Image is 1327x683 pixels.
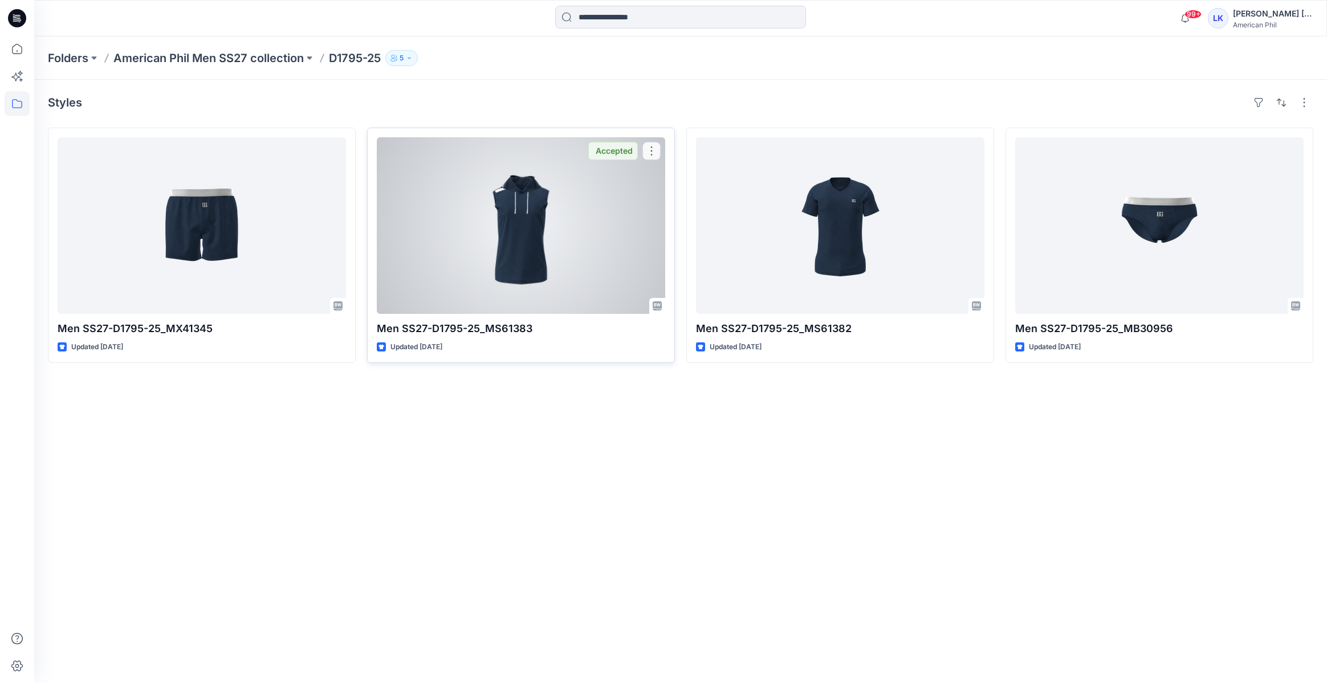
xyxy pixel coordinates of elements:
[1184,10,1202,19] span: 99+
[390,341,442,353] p: Updated [DATE]
[329,50,381,66] p: D1795-25
[58,137,346,314] a: Men SS27-D1795-25_MX41345
[385,50,418,66] button: 5
[1233,21,1313,29] div: American Phil
[1015,321,1304,337] p: Men SS27-D1795-25_MB30956
[113,50,304,66] a: American Phil Men SS27 collection
[710,341,762,353] p: Updated [DATE]
[48,50,88,66] a: Folders
[48,96,82,109] h4: Styles
[1015,137,1304,314] a: Men SS27-D1795-25_MB30956
[58,321,346,337] p: Men SS27-D1795-25_MX41345
[1208,8,1228,28] div: LK
[1029,341,1081,353] p: Updated [DATE]
[400,52,404,64] p: 5
[696,321,984,337] p: Men SS27-D1795-25_MS61382
[377,321,665,337] p: Men SS27-D1795-25_MS61383
[1233,7,1313,21] div: [PERSON_NAME] [PERSON_NAME]
[377,137,665,314] a: Men SS27-D1795-25_MS61383
[696,137,984,314] a: Men SS27-D1795-25_MS61382
[71,341,123,353] p: Updated [DATE]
